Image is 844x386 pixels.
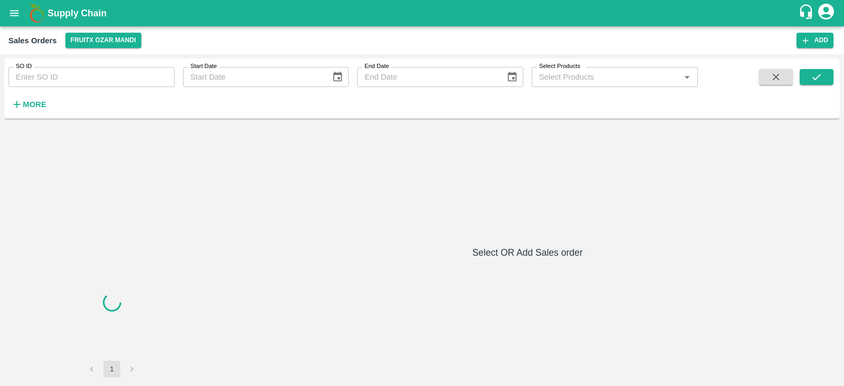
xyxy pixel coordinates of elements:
[817,2,836,24] div: account of current user
[190,62,217,71] label: Start Date
[797,33,833,48] button: Add
[8,67,175,87] input: Enter SO ID
[16,62,32,71] label: SO ID
[26,3,47,24] img: logo
[2,1,26,25] button: open drawer
[103,361,120,378] button: page 1
[65,33,141,48] button: Select DC
[535,70,677,84] input: Select Products
[798,4,817,23] div: customer-support
[47,6,798,21] a: Supply Chain
[680,70,694,84] button: Open
[539,62,580,71] label: Select Products
[183,67,323,87] input: Start Date
[328,67,348,87] button: Choose date
[502,67,522,87] button: Choose date
[47,8,107,18] b: Supply Chain
[357,67,497,87] input: End Date
[8,95,49,113] button: More
[219,245,836,260] h6: Select OR Add Sales order
[82,361,142,378] nav: pagination navigation
[8,34,57,47] div: Sales Orders
[365,62,389,71] label: End Date
[23,100,46,109] strong: More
